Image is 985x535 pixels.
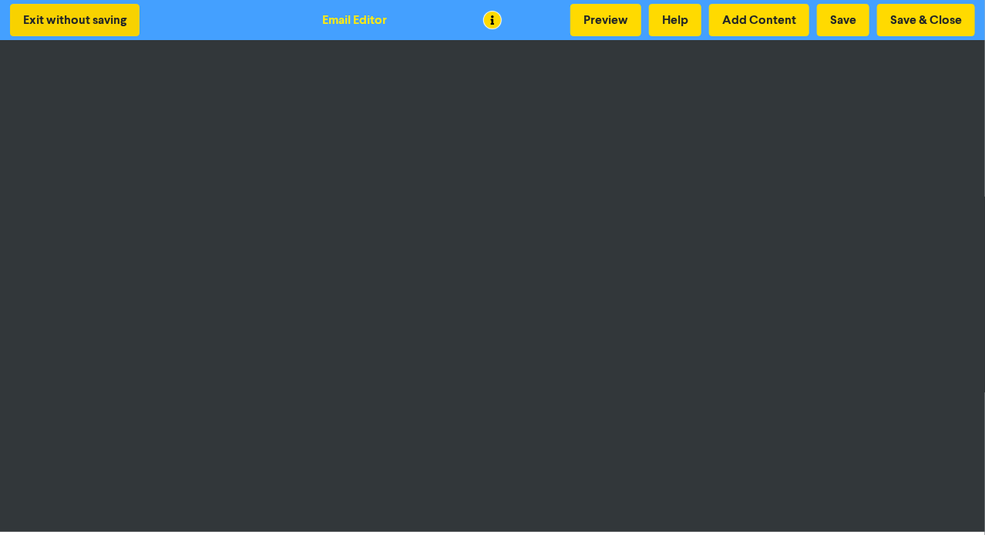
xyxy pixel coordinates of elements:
[649,4,701,36] button: Help
[323,11,388,29] div: Email Editor
[570,4,641,36] button: Preview
[817,4,869,36] button: Save
[709,4,809,36] button: Add Content
[10,4,140,36] button: Exit without saving
[877,4,975,36] button: Save & Close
